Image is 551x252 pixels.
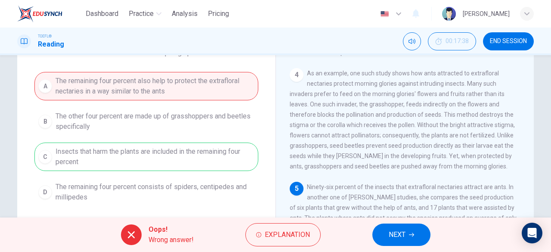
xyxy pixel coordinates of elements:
span: 00:17:38 [446,38,469,45]
span: Analysis [172,9,198,19]
button: 00:17:38 [428,32,476,50]
span: Practice [129,9,154,19]
span: Dashboard [86,9,118,19]
div: Open Intercom Messenger [522,223,542,243]
div: Hide [428,32,476,50]
span: As an example, one such study shows how ants attracted to extrafloral nectaries protect morning g... [290,70,515,170]
button: Analysis [168,6,201,22]
button: Explanation [245,223,321,246]
span: END SESSION [490,38,527,45]
a: EduSynch logo [17,5,82,22]
span: Wrong answer! [149,235,194,245]
h1: Reading [38,39,64,50]
button: NEXT [372,224,430,246]
span: Explanation [265,229,310,241]
div: Mute [403,32,421,50]
div: 4 [290,68,303,82]
span: TOEFL® [38,33,52,39]
img: en [379,11,390,17]
div: 5 [290,182,303,196]
button: Pricing [204,6,232,22]
button: Dashboard [82,6,122,22]
span: NEXT [389,229,406,241]
button: Practice [125,6,165,22]
div: [PERSON_NAME] [463,9,510,19]
img: Profile picture [442,7,456,21]
button: END SESSION [483,32,534,50]
span: Oops! [149,224,194,235]
img: EduSynch logo [17,5,62,22]
span: Pricing [208,9,229,19]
